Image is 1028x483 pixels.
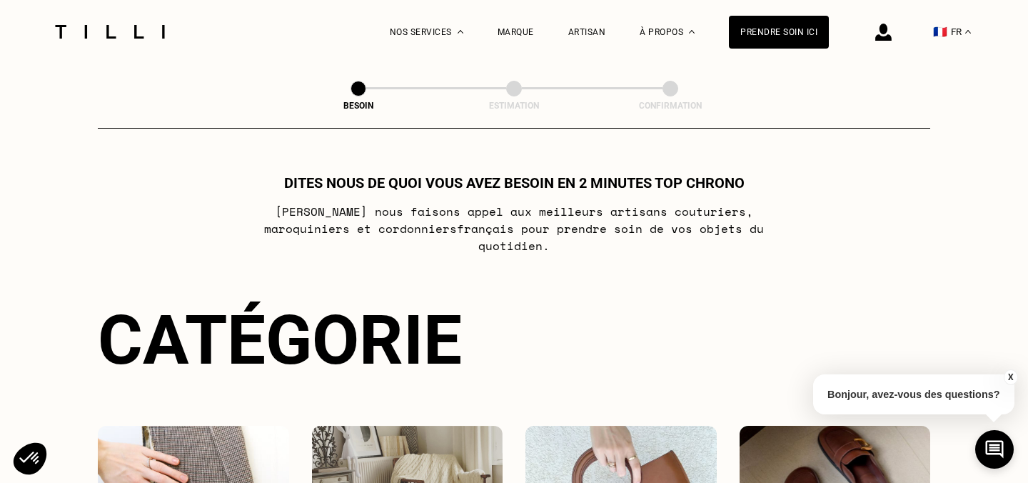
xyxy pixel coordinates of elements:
[875,24,892,41] img: icône connexion
[933,25,947,39] span: 🇫🇷
[287,101,430,111] div: Besoin
[443,101,585,111] div: Estimation
[98,300,930,380] div: Catégorie
[568,27,606,37] a: Artisan
[1003,369,1017,385] button: X
[498,27,534,37] a: Marque
[458,30,463,34] img: Menu déroulant
[599,101,742,111] div: Confirmation
[689,30,695,34] img: Menu déroulant à propos
[50,25,170,39] img: Logo du service de couturière Tilli
[729,16,829,49] a: Prendre soin ici
[284,174,745,191] h1: Dites nous de quoi vous avez besoin en 2 minutes top chrono
[231,203,797,254] p: [PERSON_NAME] nous faisons appel aux meilleurs artisans couturiers , maroquiniers et cordonniers ...
[965,30,971,34] img: menu déroulant
[813,374,1014,414] p: Bonjour, avez-vous des questions?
